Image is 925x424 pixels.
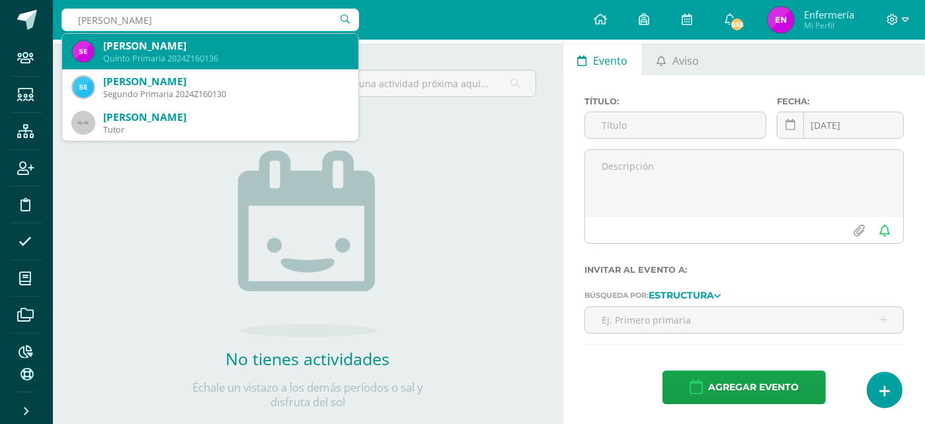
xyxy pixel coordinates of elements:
[649,290,714,302] strong: Estructura
[768,7,794,33] img: 9282fce470099ad46d32b14798152acb.png
[103,124,348,135] div: Tutor
[643,44,713,75] a: Aviso
[663,371,826,404] button: Agregar evento
[584,291,649,300] span: Búsqueda por:
[563,44,642,75] a: Evento
[103,110,348,124] div: [PERSON_NAME]
[584,265,904,275] label: Invitar al evento a:
[593,45,627,77] span: Evento
[73,41,94,62] img: ac48144a0aa12ed5acb9140b4bac45ab.png
[103,88,348,100] div: Segundo Primaria 2024Z160130
[103,75,348,88] div: [PERSON_NAME]
[238,151,377,337] img: no_activities.png
[313,71,535,96] input: Busca una actividad próxima aquí...
[73,77,94,98] img: 795d12ca072aceb170c207ce237e9226.png
[61,9,359,31] input: Busca un usuario...
[730,17,744,32] span: 558
[649,291,721,300] a: Estructura
[778,112,903,138] input: Fecha de entrega
[584,96,766,106] label: Título:
[804,8,854,21] span: Enfermería
[804,20,854,31] span: Mi Perfil
[103,39,348,53] div: [PERSON_NAME]
[175,347,440,370] h2: No tienes actividades
[73,112,94,133] img: 45x45
[777,96,904,106] label: Fecha:
[673,45,700,77] span: Aviso
[103,53,348,64] div: Quinto Primaria 2024Z160136
[175,380,440,409] p: Échale un vistazo a los demás períodos o sal y disfruta del sol
[585,112,766,138] input: Título
[708,371,799,404] span: Agregar evento
[585,307,903,333] input: Ej. Primero primaria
